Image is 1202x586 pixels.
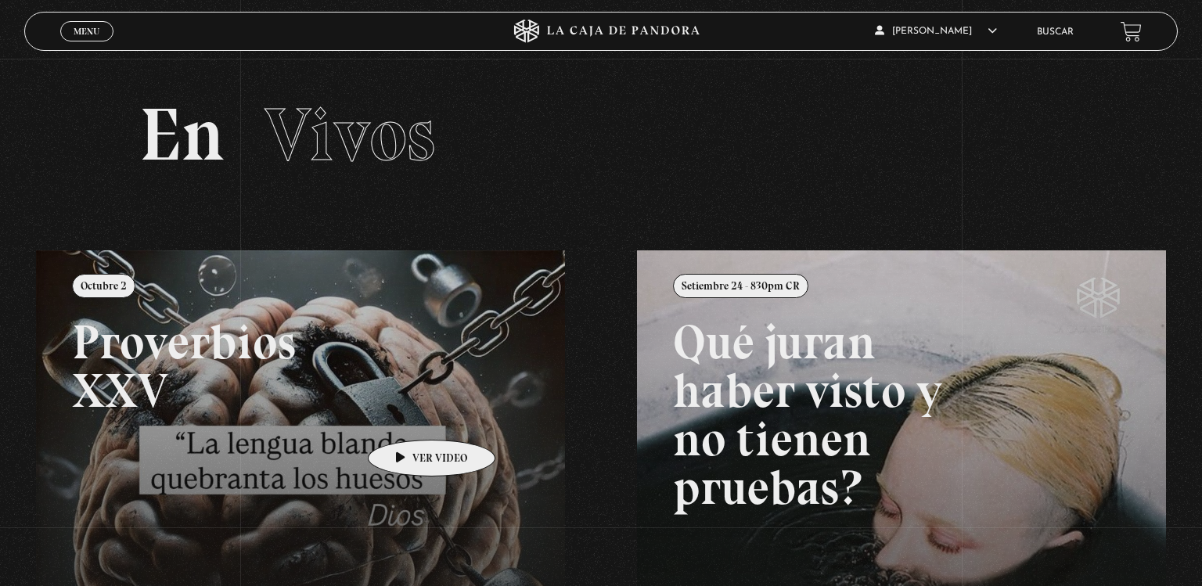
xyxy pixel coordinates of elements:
h2: En [139,98,1063,172]
span: Menu [74,27,99,36]
a: Buscar [1037,27,1074,37]
a: View your shopping cart [1121,20,1142,41]
span: Vivos [265,90,435,179]
span: Cerrar [69,40,106,51]
span: [PERSON_NAME] [875,27,997,36]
